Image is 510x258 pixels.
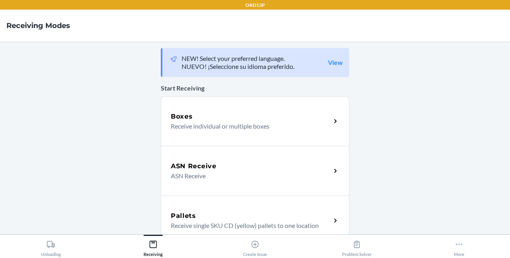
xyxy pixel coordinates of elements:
h5: Boxes [171,112,193,121]
a: ASN ReceiveASN Receive [161,146,349,196]
a: BoxesReceive individual or multiple boxes [161,96,349,146]
h4: Receiving Modes [6,20,70,31]
div: More [454,237,464,257]
div: Unloading [41,237,61,257]
div: Problem Solver [342,237,372,257]
button: Problem Solver [306,235,408,257]
p: ASN Receive [171,171,324,181]
p: Start Receiving [161,83,349,93]
button: More [408,235,510,257]
h5: ASN Receive [171,161,217,171]
p: NEW! Select your preferred language. [182,54,294,62]
h5: Pallets [171,211,196,221]
p: Receive single SKU CD (yellow) pallets to one location [171,221,324,230]
a: PalletsReceive single SKU CD (yellow) pallets to one location [161,196,349,245]
p: ORD13P [245,2,265,9]
div: Create Issue [243,237,267,257]
p: Receive individual or multiple boxes [171,121,324,131]
button: Receiving [102,235,204,257]
div: Receiving [144,237,163,257]
a: View [328,58,343,67]
button: Create Issue [204,235,306,257]
p: NUEVO! ¡Seleccione su idioma preferido. [182,62,294,71]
